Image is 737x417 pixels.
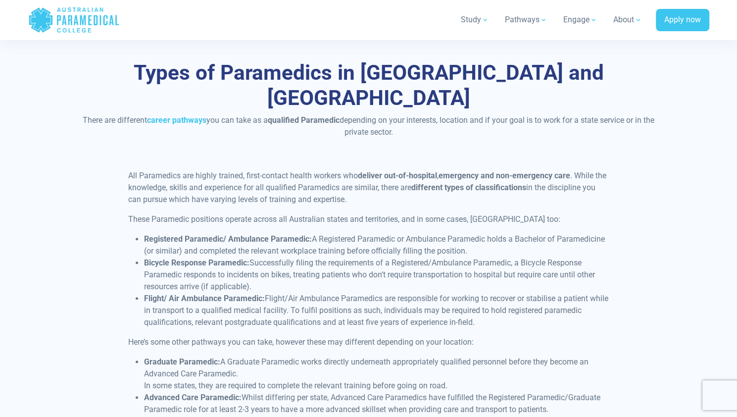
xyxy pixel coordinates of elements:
strong: Bicycle Response Paramedic: [144,258,249,267]
a: Australian Paramedical College [28,4,120,36]
h2: Types of Paramedics in [GEOGRAPHIC_DATA] and [GEOGRAPHIC_DATA] [79,60,658,110]
a: career pathways [147,115,206,125]
strong: emergency and non-emergency care [439,171,570,180]
strong: deliver out-of-hospital [358,171,437,180]
li: A Graduate Paramedic works directly underneath appropriately qualified personnel before they beco... [144,356,609,392]
strong: different types of classifications [411,183,526,192]
strong: Registered Paramedic/ Ambulance Paramedic: [144,234,312,244]
p: There are different you can take as a depending on your interests, location and if your goal is t... [79,114,658,138]
strong: qualified Paramedic [268,115,340,125]
li: A Registered Paramedic or Ambulance Paramedic holds a Bachelor of Paramedicine (or similar) and c... [144,233,609,257]
strong: Advanced Care Paramedic: [144,393,242,402]
a: Engage [557,6,603,34]
li: Whilst differing per state, Advanced Care Paramedics have fulfilled the Registered Paramedic/Grad... [144,392,609,416]
li: Flight/Air Ambulance Paramedics are responsible for working to recover or stabilise a patient whi... [144,293,609,328]
li: Successfully filing the requirements of a Registered/Ambulance Paramedic, a Bicycle Response Para... [144,257,609,293]
p: These Paramedic positions operate across all Australian states and territories, and in some cases... [128,213,609,225]
a: Pathways [499,6,553,34]
p: All Paramedics are highly trained, first-contact health workers who , . While the knowledge, skil... [128,170,609,206]
a: Study [455,6,495,34]
a: Apply now [656,9,709,32]
a: About [607,6,648,34]
p: Here’s some other pathways you can take, however these may different depending on your location: [128,336,609,348]
strong: Flight/ Air Ambulance Paramedic: [144,294,265,303]
strong: Graduate Paramedic: [144,357,220,366]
